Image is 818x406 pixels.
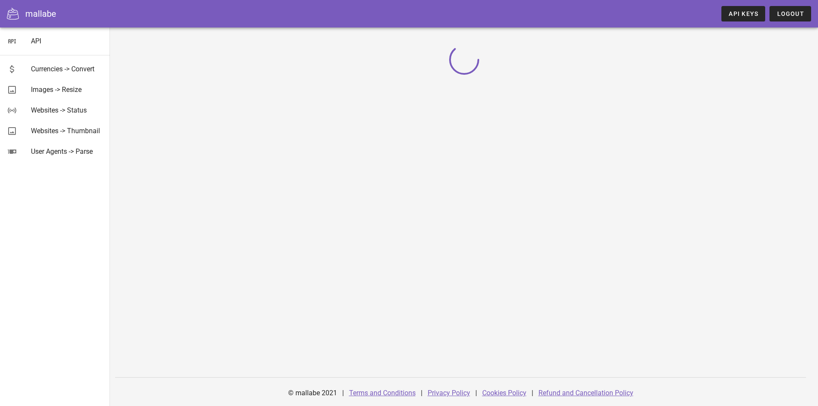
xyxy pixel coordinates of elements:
[31,127,103,135] div: Websites -> Thumbnail
[475,383,477,403] div: |
[283,383,342,403] div: © mallabe 2021
[769,6,811,21] button: Logout
[721,6,765,21] a: API Keys
[31,147,103,156] div: User Agents -> Parse
[728,10,758,17] span: API Keys
[532,383,533,403] div: |
[482,389,526,397] a: Cookies Policy
[25,7,56,20] div: mallabe
[421,383,423,403] div: |
[31,37,103,45] div: API
[31,65,103,73] div: Currencies -> Convert
[31,85,103,94] div: Images -> Resize
[776,10,804,17] span: Logout
[31,106,103,114] div: Websites -> Status
[428,389,470,397] a: Privacy Policy
[342,383,344,403] div: |
[349,389,416,397] a: Terms and Conditions
[538,389,633,397] a: Refund and Cancellation Policy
